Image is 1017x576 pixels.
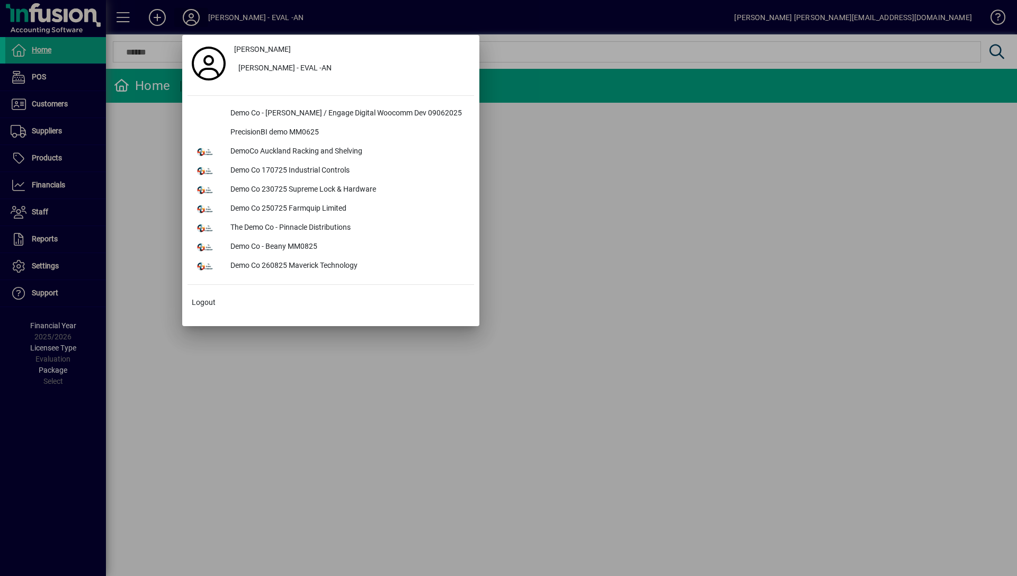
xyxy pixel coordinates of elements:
span: [PERSON_NAME] [234,44,291,55]
div: Demo Co 260825 Maverick Technology [222,257,474,276]
button: Demo Co 170725 Industrial Controls [188,161,474,181]
button: Demo Co 230725 Supreme Lock & Hardware [188,181,474,200]
span: Logout [192,297,216,308]
div: Demo Co - [PERSON_NAME] / Engage Digital Woocomm Dev 09062025 [222,104,474,123]
button: Demo Co 250725 Farmquip Limited [188,200,474,219]
button: DemoCo Auckland Racking and Shelving [188,142,474,161]
div: PrecisionBI demo MM0625 [222,123,474,142]
a: [PERSON_NAME] [230,40,474,59]
button: [PERSON_NAME] - EVAL -AN [230,59,474,78]
div: Demo Co - Beany MM0825 [222,238,474,257]
div: The Demo Co - Pinnacle Distributions [222,219,474,238]
a: Profile [188,54,230,73]
div: Demo Co 170725 Industrial Controls [222,161,474,181]
button: The Demo Co - Pinnacle Distributions [188,219,474,238]
button: Demo Co - Beany MM0825 [188,238,474,257]
button: Demo Co - [PERSON_NAME] / Engage Digital Woocomm Dev 09062025 [188,104,474,123]
div: Demo Co 250725 Farmquip Limited [222,200,474,219]
button: Demo Co 260825 Maverick Technology [188,257,474,276]
button: PrecisionBI demo MM0625 [188,123,474,142]
button: Logout [188,293,474,312]
div: Demo Co 230725 Supreme Lock & Hardware [222,181,474,200]
div: DemoCo Auckland Racking and Shelving [222,142,474,161]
